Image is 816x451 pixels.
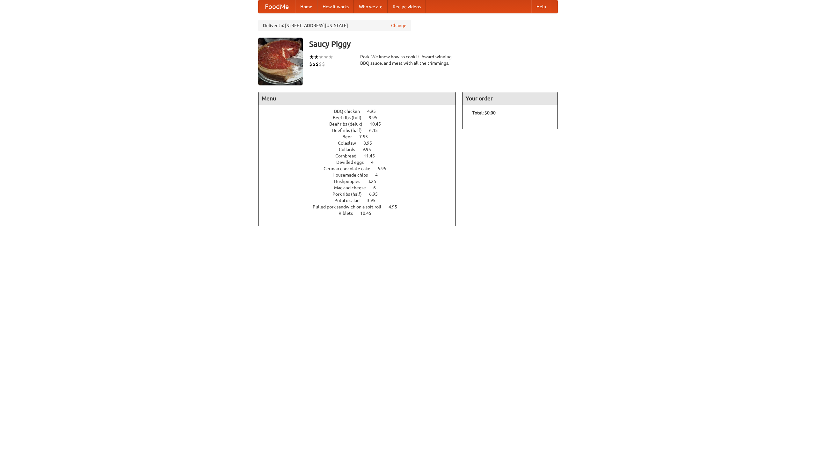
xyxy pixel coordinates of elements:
a: Who we are [354,0,388,13]
span: Housemade chips [332,172,374,178]
li: ★ [319,54,324,61]
span: 3.25 [368,179,382,184]
span: 9.95 [362,147,377,152]
a: Hushpuppies 3.25 [334,179,388,184]
li: ★ [309,54,314,61]
a: FoodMe [259,0,295,13]
span: Beef ribs (full) [333,115,368,120]
a: Recipe videos [388,0,426,13]
h3: Saucy Piggy [309,38,558,50]
a: How it works [317,0,354,13]
div: Deliver to: [STREET_ADDRESS][US_STATE] [258,20,411,31]
a: Change [391,22,406,29]
span: 4 [375,172,384,178]
li: ★ [328,54,333,61]
span: Beef ribs (delux) [329,121,369,127]
span: 10.45 [370,121,387,127]
span: 6 [373,185,382,190]
li: $ [309,61,312,68]
span: 5.95 [378,166,393,171]
a: Pork ribs (half) 6.95 [332,192,390,197]
span: Devilled eggs [336,160,370,165]
span: 3.95 [367,198,382,203]
span: BBQ chicken [334,109,366,114]
span: 8.95 [363,141,378,146]
a: Riblets 10.45 [339,211,383,216]
li: ★ [314,54,319,61]
a: Cornbread 11.45 [335,153,387,158]
a: Help [531,0,551,13]
a: Potato salad 3.95 [334,198,387,203]
li: $ [319,61,322,68]
a: Coleslaw 8.95 [338,141,384,146]
span: 10.45 [360,211,378,216]
li: $ [322,61,325,68]
h4: Menu [259,92,455,105]
b: Total: $0.00 [472,110,496,115]
h4: Your order [463,92,557,105]
li: $ [312,61,316,68]
span: 4 [371,160,380,165]
span: Pulled pork sandwich on a soft roll [313,204,388,209]
a: BBQ chicken 4.95 [334,109,388,114]
li: $ [316,61,319,68]
a: Beef ribs (full) 9.95 [333,115,389,120]
span: 11.45 [364,153,381,158]
span: 4.95 [367,109,382,114]
span: 6.95 [369,192,384,197]
span: German chocolate cake [324,166,377,171]
div: Pork. We know how to cook it. Award-winning BBQ sauce, and meat with all the trimmings. [360,54,456,66]
a: Beef ribs (half) 6.45 [332,128,390,133]
a: Devilled eggs 4 [336,160,385,165]
span: 6.45 [369,128,384,133]
img: angular.jpg [258,38,303,85]
span: Collards [339,147,361,152]
span: Beer [342,134,358,139]
span: 9.95 [369,115,384,120]
a: Pulled pork sandwich on a soft roll 4.95 [313,204,409,209]
span: 7.55 [359,134,374,139]
span: Cornbread [335,153,363,158]
a: Housemade chips 4 [332,172,390,178]
span: Riblets [339,211,359,216]
a: Mac and cheese 6 [334,185,388,190]
span: 4.95 [389,204,404,209]
a: Home [295,0,317,13]
span: Hushpuppies [334,179,367,184]
a: Beer 7.55 [342,134,380,139]
span: Pork ribs (half) [332,192,368,197]
a: German chocolate cake 5.95 [324,166,398,171]
a: Collards 9.95 [339,147,383,152]
span: Coleslaw [338,141,362,146]
a: Beef ribs (delux) 10.45 [329,121,393,127]
li: ★ [324,54,328,61]
span: Mac and cheese [334,185,372,190]
span: Beef ribs (half) [332,128,368,133]
span: Potato salad [334,198,366,203]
